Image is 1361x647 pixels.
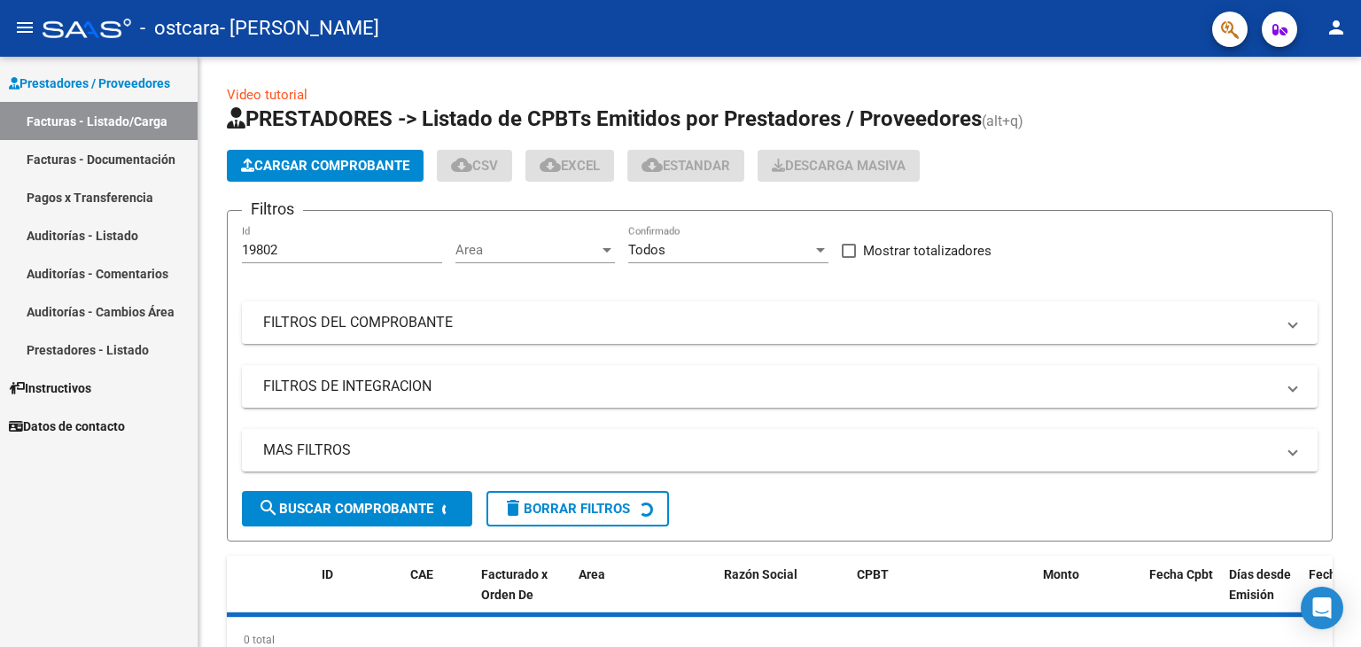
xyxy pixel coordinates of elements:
[1326,17,1347,38] mat-icon: person
[1309,567,1358,602] span: Fecha Recibido
[242,197,303,222] h3: Filtros
[263,377,1275,396] mat-panel-title: FILTROS DE INTEGRACION
[9,417,125,436] span: Datos de contacto
[242,429,1318,472] mat-expansion-panel-header: MAS FILTROS
[627,150,744,182] button: Estandar
[850,556,1036,634] datatable-header-cell: CPBT
[642,154,663,175] mat-icon: cloud_download
[1301,587,1343,629] div: Open Intercom Messenger
[227,87,307,103] a: Video tutorial
[863,240,992,261] span: Mostrar totalizadores
[540,158,600,174] span: EXCEL
[1036,556,1142,634] datatable-header-cell: Monto
[540,154,561,175] mat-icon: cloud_download
[857,567,889,581] span: CPBT
[140,9,220,48] span: - ostcara
[9,74,170,93] span: Prestadores / Proveedores
[258,497,279,518] mat-icon: search
[242,491,472,526] button: Buscar Comprobante
[1142,556,1222,634] datatable-header-cell: Fecha Cpbt
[322,567,333,581] span: ID
[258,501,433,517] span: Buscar Comprobante
[1222,556,1302,634] datatable-header-cell: Días desde Emisión
[982,113,1023,129] span: (alt+q)
[403,556,474,634] datatable-header-cell: CAE
[572,556,691,634] datatable-header-cell: Area
[474,556,572,634] datatable-header-cell: Facturado x Orden De
[263,440,1275,460] mat-panel-title: MAS FILTROS
[579,567,605,581] span: Area
[455,242,599,258] span: Area
[451,158,498,174] span: CSV
[758,150,920,182] button: Descarga Masiva
[242,301,1318,344] mat-expansion-panel-header: FILTROS DEL COMPROBANTE
[628,242,665,258] span: Todos
[242,365,1318,408] mat-expansion-panel-header: FILTROS DE INTEGRACION
[227,150,424,182] button: Cargar Comprobante
[14,17,35,38] mat-icon: menu
[437,150,512,182] button: CSV
[1229,567,1291,602] span: Días desde Emisión
[241,158,409,174] span: Cargar Comprobante
[758,150,920,182] app-download-masive: Descarga masiva de comprobantes (adjuntos)
[481,567,548,602] span: Facturado x Orden De
[451,154,472,175] mat-icon: cloud_download
[410,567,433,581] span: CAE
[486,491,669,526] button: Borrar Filtros
[724,567,797,581] span: Razón Social
[717,556,850,634] datatable-header-cell: Razón Social
[1043,567,1079,581] span: Monto
[642,158,730,174] span: Estandar
[502,497,524,518] mat-icon: delete
[772,158,906,174] span: Descarga Masiva
[220,9,379,48] span: - [PERSON_NAME]
[315,556,403,634] datatable-header-cell: ID
[502,501,630,517] span: Borrar Filtros
[525,150,614,182] button: EXCEL
[227,106,982,131] span: PRESTADORES -> Listado de CPBTs Emitidos por Prestadores / Proveedores
[1149,567,1213,581] span: Fecha Cpbt
[263,313,1275,332] mat-panel-title: FILTROS DEL COMPROBANTE
[9,378,91,398] span: Instructivos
